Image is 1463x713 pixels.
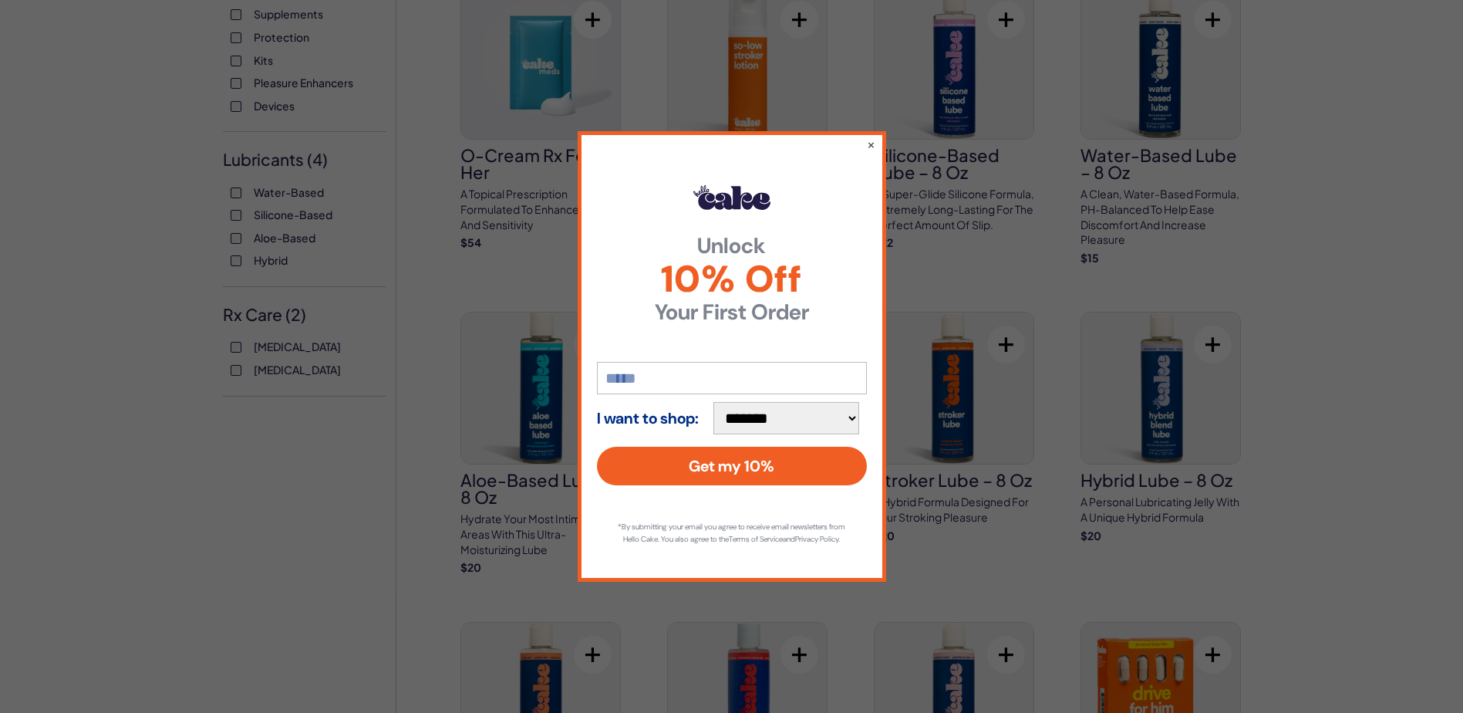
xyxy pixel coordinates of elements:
[729,534,783,544] a: Terms of Service
[795,534,838,544] a: Privacy Policy
[597,261,867,298] span: 10% Off
[597,235,867,257] strong: Unlock
[597,410,699,427] strong: I want to shop:
[693,185,770,210] img: Hello Cake
[597,302,867,323] strong: Your First Order
[597,447,867,485] button: Get my 10%
[867,137,875,152] button: ×
[612,521,851,546] p: *By submitting your email you agree to receive email newsletters from Hello Cake. You also agree ...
